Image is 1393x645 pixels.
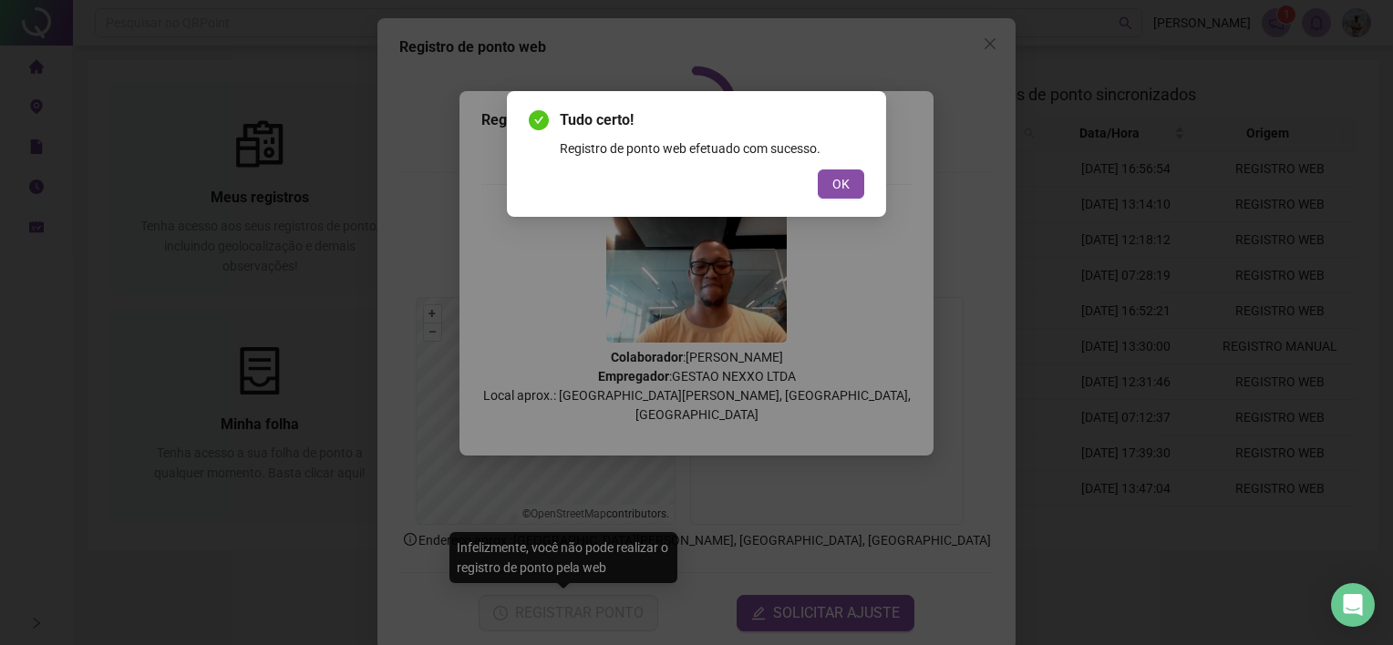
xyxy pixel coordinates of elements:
[529,110,549,130] span: check-circle
[818,169,864,199] button: OK
[1331,583,1375,627] div: Open Intercom Messenger
[560,138,864,159] div: Registro de ponto web efetuado com sucesso.
[560,109,864,131] span: Tudo certo!
[832,174,850,194] span: OK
